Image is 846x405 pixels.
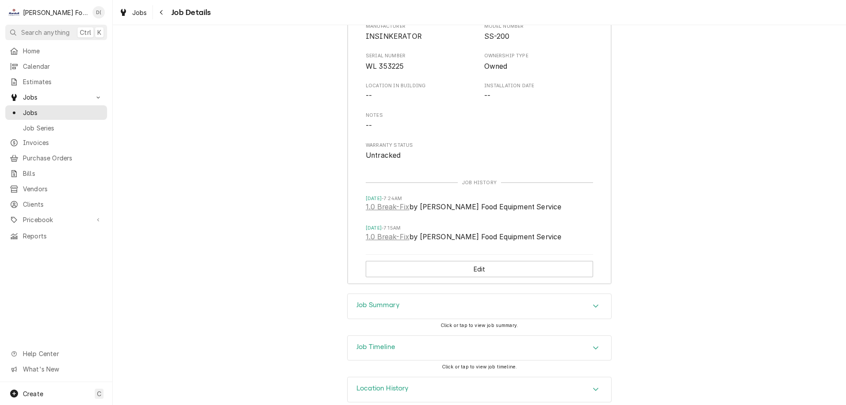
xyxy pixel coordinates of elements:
a: Calendar [5,59,107,74]
span: -- [366,122,372,130]
span: Search anything [21,28,70,37]
span: Reports [23,231,103,241]
h3: Location History [356,384,409,393]
div: Location History [347,377,612,402]
span: Jobs [23,93,89,102]
div: Accordion Header [348,294,611,319]
span: Help Center [23,349,102,358]
a: Invoices [5,135,107,150]
span: -- [366,92,372,100]
span: Warranty Status [366,142,593,149]
h3: Job Summary [356,301,400,309]
div: Accordion Header [348,336,611,360]
span: Click or tap to view job summary. [441,323,518,328]
div: Job Summary [347,294,612,319]
a: Go to Pricebook [5,212,107,227]
div: [PERSON_NAME] Food Equipment Service [23,8,88,17]
button: Navigate back [155,5,169,19]
span: Job Series [23,123,103,133]
span: Ctrl [80,28,91,37]
a: Estimates [5,74,107,89]
h3: Job Timeline [356,343,395,351]
span: Owned [484,62,508,71]
div: Manufacturer [366,23,475,42]
button: Accordion Details Expand Trigger [348,377,611,402]
li: Event [366,195,593,225]
span: Calendar [23,62,103,71]
span: Clients [23,200,103,209]
span: Home [23,46,103,56]
div: M [8,6,20,19]
span: Installation Date [484,82,594,89]
span: Warranty Status [366,150,593,161]
span: K [97,28,101,37]
span: C [97,389,101,398]
a: Purchase Orders [5,151,107,165]
span: Pricebook [23,215,89,224]
span: INSINKERATOR [366,32,422,41]
span: Timestamp [366,225,593,232]
em: [DATE] [366,196,382,201]
a: Clients [5,197,107,212]
div: Button Group [366,254,593,283]
button: Edit [366,261,593,277]
a: Vendors [5,182,107,196]
span: Notes [366,112,593,119]
div: D( [93,6,105,19]
span: Model Number [484,23,594,30]
button: Accordion Details Expand Trigger [348,336,611,360]
span: Bills [23,169,103,178]
span: Location in Building [366,91,475,101]
a: Job Series [5,121,107,135]
span: Ownership Type [484,52,594,59]
span: Untracked [366,151,401,160]
div: Job History [366,179,593,186]
em: [DATE] [366,225,382,231]
span: Location in Building [366,82,475,89]
div: Notes [366,112,593,131]
a: Home [5,44,107,58]
span: Create [23,390,43,398]
span: Event String [366,202,593,214]
a: 1.0 Break-Fix [366,232,409,242]
div: Button Group Row [366,255,593,283]
a: Go to What's New [5,362,107,376]
span: Installation Date [484,91,594,101]
span: Serial Number [366,61,475,72]
div: Location in Building [366,82,475,101]
span: Job Details [169,7,211,19]
span: Purchase Orders [23,153,103,163]
div: Warranty Status [366,142,593,161]
span: Event String [366,232,593,244]
span: Ownership Type [484,61,594,72]
a: Reports [5,229,107,243]
div: Model Number [484,23,594,42]
span: Jobs [23,108,103,117]
span: Manufacturer [366,31,475,42]
a: Go to Jobs [5,90,107,104]
div: Marshall Food Equipment Service's Avatar [8,6,20,19]
a: Jobs [5,105,107,120]
li: Event [366,225,593,254]
button: Accordion Details Expand Trigger [348,294,611,319]
span: Manufacturer [366,23,475,30]
span: Notes [366,121,593,131]
ul: Job History List [366,186,593,255]
div: Job Timeline [347,335,612,361]
a: Go to Help Center [5,346,107,361]
span: Click or tap to view job timeline. [442,364,517,370]
button: Search anythingCtrlK [5,25,107,40]
span: Timestamp [366,195,593,202]
span: WL 353225 [366,62,404,71]
span: Estimates [23,77,103,86]
a: 1.0 Break-Fix [366,202,409,212]
span: Model Number [484,31,594,42]
div: Serial Number [366,52,475,71]
span: -- [484,92,490,100]
a: Bills [5,166,107,181]
span: Serial Number [366,52,475,59]
span: SS-200 [484,32,510,41]
div: Installation Date [484,82,594,101]
a: Jobs [115,5,151,20]
div: Derek Testa (81)'s Avatar [93,6,105,19]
